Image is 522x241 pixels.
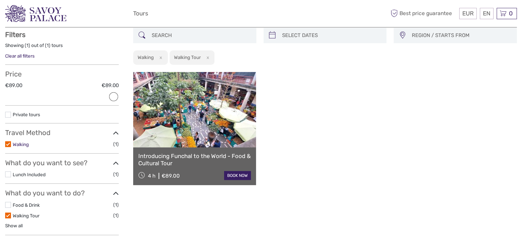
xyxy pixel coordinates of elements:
[202,54,211,61] button: x
[5,31,25,39] strong: Filters
[5,70,119,78] h3: Price
[113,201,119,209] span: (1)
[133,9,148,19] a: Tours
[480,8,494,19] div: EN
[13,112,40,117] a: Private tours
[79,11,87,19] button: Open LiveChat chat widget
[174,55,201,60] h2: Walking Tour
[279,29,383,41] input: SELECT DATES
[138,55,154,60] h2: Walking
[389,8,457,19] span: Best price guarantee
[47,42,49,49] label: 1
[5,159,119,167] h3: What do you want to see?
[149,29,253,41] input: SEARCH
[508,10,514,17] span: 0
[13,213,39,218] a: Walking Tour
[113,170,119,178] span: (1)
[10,12,78,17] p: Chat now
[155,54,164,61] button: x
[26,42,28,49] label: 1
[162,173,180,179] div: €89.00
[5,5,66,22] img: 3279-876b4492-ee62-4c61-8ef8-acb0a8f63b96_logo_small.png
[462,10,474,17] span: EUR
[5,223,23,228] a: Show all
[113,212,119,219] span: (1)
[409,30,513,41] button: REGION / STARTS FROM
[224,171,251,180] a: book now
[13,172,46,177] a: Lunch Included
[13,202,40,208] a: Food & Drink
[5,82,22,89] label: €89.00
[102,82,119,89] label: €89.00
[5,129,119,137] h3: Travel Method
[5,53,35,59] a: Clear all filters
[148,173,155,179] span: 4 h
[13,142,29,147] a: Walking
[113,140,119,148] span: (1)
[138,153,251,167] a: Introducing Funchal to the World - Food & Cultural Tour
[5,189,119,197] h3: What do you want to do?
[5,42,119,53] div: Showing ( ) out of ( ) tours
